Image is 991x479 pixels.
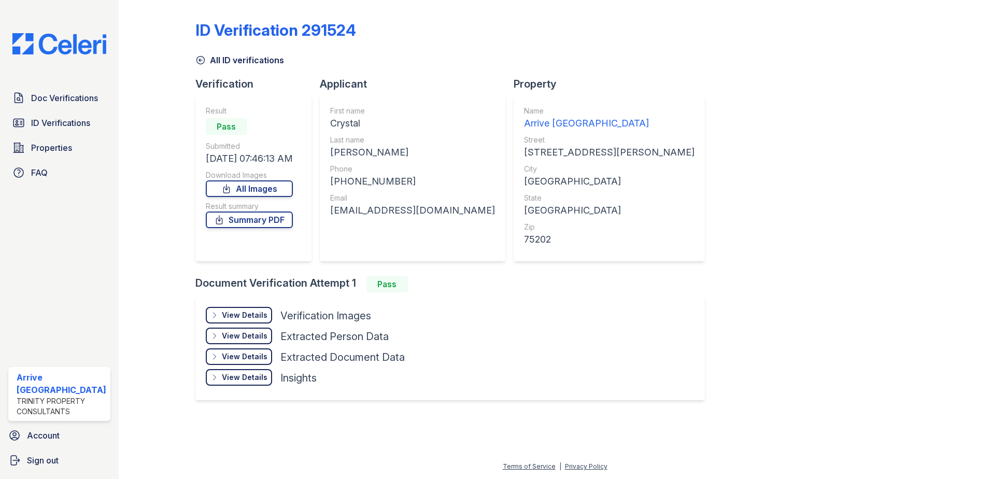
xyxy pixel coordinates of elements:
a: Summary PDF [206,212,293,228]
div: Verification [195,77,320,91]
span: Properties [31,142,72,154]
div: 75202 [524,232,695,247]
span: Account [27,429,60,442]
div: | [559,462,561,470]
div: Street [524,135,695,145]
div: View Details [222,331,267,341]
div: View Details [222,372,267,383]
div: First name [330,106,495,116]
div: [EMAIL_ADDRESS][DOMAIN_NAME] [330,203,495,218]
div: Email [330,193,495,203]
a: ID Verifications [8,112,110,133]
a: Properties [8,137,110,158]
a: All ID verifications [195,54,284,66]
div: [PHONE_NUMBER] [330,174,495,189]
div: View Details [222,310,267,320]
div: Applicant [320,77,514,91]
div: Arrive [GEOGRAPHIC_DATA] [17,371,106,396]
a: Sign out [4,450,115,471]
div: State [524,193,695,203]
div: Zip [524,222,695,232]
div: City [524,164,695,174]
div: [GEOGRAPHIC_DATA] [524,174,695,189]
div: Phone [330,164,495,174]
div: Result summary [206,201,293,212]
div: Arrive [GEOGRAPHIC_DATA] [524,116,695,131]
div: [GEOGRAPHIC_DATA] [524,203,695,218]
span: FAQ [31,166,48,179]
div: Extracted Person Data [280,329,389,344]
div: Result [206,106,293,116]
div: Name [524,106,695,116]
div: Insights [280,371,317,385]
a: Name Arrive [GEOGRAPHIC_DATA] [524,106,695,131]
div: [PERSON_NAME] [330,145,495,160]
span: Doc Verifications [31,92,98,104]
div: [DATE] 07:46:13 AM [206,151,293,166]
div: Document Verification Attempt 1 [195,276,713,292]
div: [STREET_ADDRESS][PERSON_NAME] [524,145,695,160]
a: Account [4,425,115,446]
a: Terms of Service [503,462,556,470]
div: Crystal [330,116,495,131]
a: Doc Verifications [8,88,110,108]
div: Pass [366,276,408,292]
div: Last name [330,135,495,145]
img: CE_Logo_Blue-a8612792a0a2168367f1c8372b55b34899dd931a85d93a1a3d3e32e68fde9ad4.png [4,33,115,54]
div: Trinity Property Consultants [17,396,106,417]
div: Property [514,77,713,91]
div: View Details [222,351,267,362]
div: Verification Images [280,308,371,323]
div: Extracted Document Data [280,350,405,364]
div: Download Images [206,170,293,180]
span: Sign out [27,454,59,467]
span: ID Verifications [31,117,90,129]
a: All Images [206,180,293,197]
div: Submitted [206,141,293,151]
a: Privacy Policy [565,462,607,470]
a: FAQ [8,162,110,183]
div: Pass [206,118,247,135]
div: ID Verification 291524 [195,21,356,39]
